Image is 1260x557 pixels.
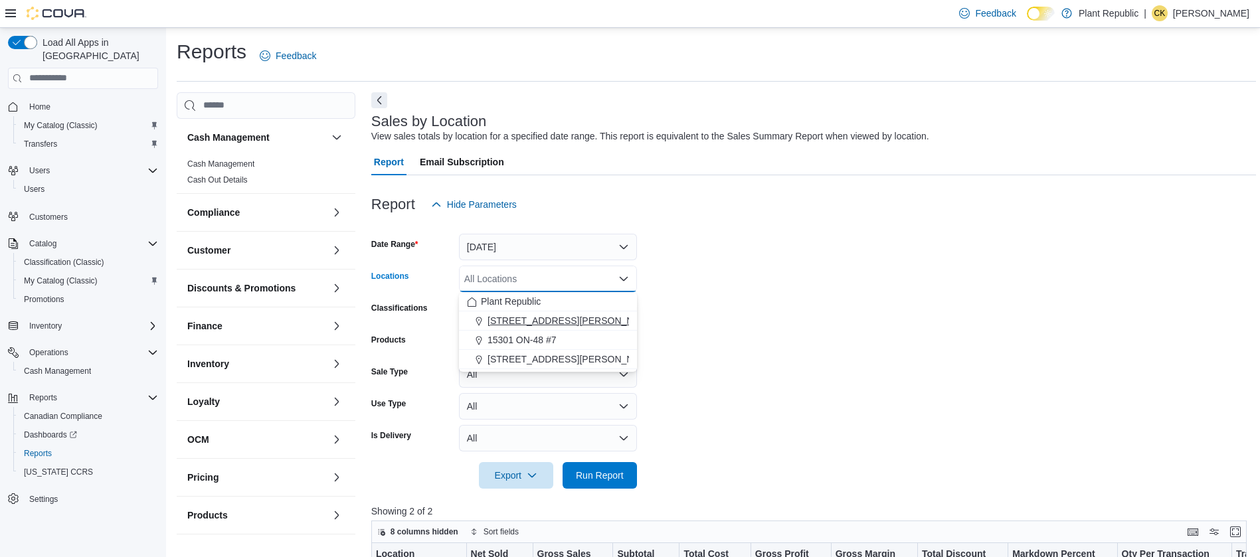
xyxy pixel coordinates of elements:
[371,197,415,212] h3: Report
[24,345,74,360] button: Operations
[459,234,637,260] button: [DATE]
[13,444,163,463] button: Reports
[24,99,56,115] a: Home
[329,318,345,334] button: Finance
[13,253,163,272] button: Classification (Classic)
[177,39,246,65] h1: Reports
[19,136,62,152] a: Transfers
[484,526,519,537] span: Sort fields
[459,292,637,369] div: Choose from the following options
[329,280,345,296] button: Discounts & Promotions
[371,335,406,345] label: Products
[187,131,270,144] h3: Cash Management
[329,432,345,447] button: OCM
[187,433,209,446] h3: OCM
[24,491,158,507] span: Settings
[372,524,464,540] button: 8 columns hidden
[19,273,103,289] a: My Catalog (Classic)
[459,331,637,350] button: 15301 ON-48 #7
[19,118,158,133] span: My Catalog (Classic)
[3,317,163,335] button: Inventory
[329,469,345,485] button: Pricing
[13,426,163,444] a: Dashboards
[19,273,158,289] span: My Catalog (Classic)
[371,430,411,441] label: Is Delivery
[37,36,158,62] span: Load All Apps in [GEOGRAPHIC_DATA]
[1185,524,1201,540] button: Keyboard shortcuts
[19,464,98,480] a: [US_STATE] CCRS
[618,274,629,284] button: Close list of options
[371,129,929,143] div: View sales totals by location for a specified date range. This report is equivalent to the Sales ...
[371,303,428,313] label: Classifications
[13,116,163,135] button: My Catalog (Classic)
[19,181,50,197] a: Users
[29,102,50,112] span: Home
[329,204,345,220] button: Compliance
[24,98,158,115] span: Home
[1027,7,1055,21] input: Dark Mode
[459,311,637,331] button: [STREET_ADDRESS][PERSON_NAME]
[3,489,163,509] button: Settings
[459,425,637,451] button: All
[187,206,326,219] button: Compliance
[488,314,656,327] span: [STREET_ADDRESS][PERSON_NAME]
[19,291,158,307] span: Promotions
[187,159,254,169] a: Cash Management
[447,198,517,211] span: Hide Parameters
[19,254,158,270] span: Classification (Classic)
[187,244,230,257] h3: Customer
[187,509,326,522] button: Products
[187,471,326,484] button: Pricing
[19,427,158,443] span: Dashboards
[1173,5,1249,21] p: [PERSON_NAME]
[187,357,326,370] button: Inventory
[19,363,158,379] span: Cash Management
[329,242,345,258] button: Customer
[329,129,345,145] button: Cash Management
[8,92,158,543] nav: Complex example
[24,411,102,422] span: Canadian Compliance
[254,42,321,69] a: Feedback
[27,7,86,20] img: Cova
[29,238,56,249] span: Catalog
[24,208,158,224] span: Customers
[13,135,163,153] button: Transfers
[187,175,248,185] a: Cash Out Details
[488,333,557,347] span: 15301 ON-48 #7
[459,292,637,311] button: Plant Republic
[479,462,553,489] button: Export
[13,290,163,309] button: Promotions
[187,471,219,484] h3: Pricing
[465,524,524,540] button: Sort fields
[187,281,326,295] button: Discounts & Promotions
[371,271,409,281] label: Locations
[24,120,98,131] span: My Catalog (Classic)
[187,357,229,370] h3: Inventory
[24,236,62,252] button: Catalog
[24,390,158,406] span: Reports
[1154,5,1166,21] span: CK
[3,97,163,116] button: Home
[1152,5,1168,21] div: Chilufya Kangwa
[3,206,163,226] button: Customers
[24,491,63,507] a: Settings
[177,156,355,193] div: Cash Management
[13,180,163,199] button: Users
[29,392,57,403] span: Reports
[19,118,103,133] a: My Catalog (Classic)
[13,463,163,481] button: [US_STATE] CCRS
[187,244,326,257] button: Customer
[371,366,408,377] label: Sale Type
[975,7,1016,20] span: Feedback
[19,363,96,379] a: Cash Management
[24,318,67,334] button: Inventory
[459,393,637,420] button: All
[24,294,64,305] span: Promotions
[371,505,1256,518] p: Showing 2 of 2
[19,254,110,270] a: Classification (Classic)
[19,291,70,307] a: Promotions
[19,445,57,461] a: Reports
[29,347,68,358] span: Operations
